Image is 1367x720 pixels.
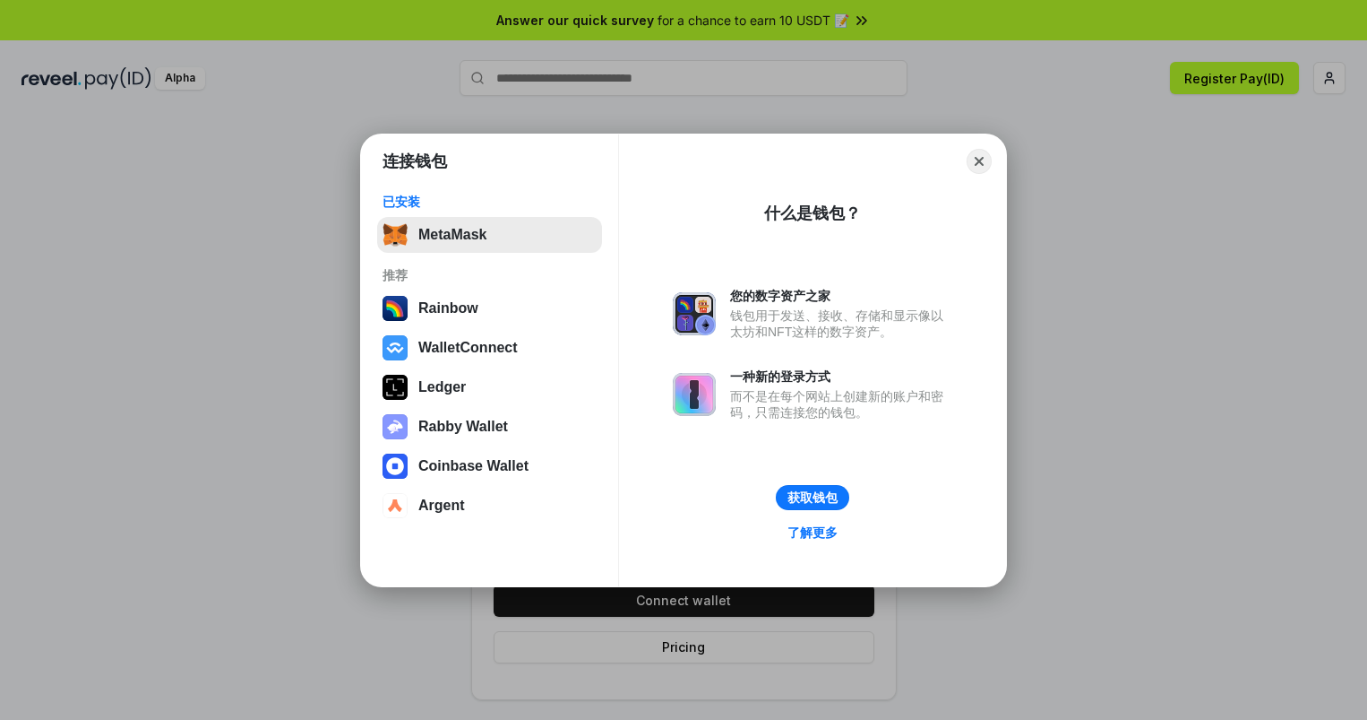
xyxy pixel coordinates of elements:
div: 推荐 [383,267,597,283]
img: svg+xml,%3Csvg%20width%3D%2228%22%20height%3D%2228%22%20viewBox%3D%220%200%2028%2028%22%20fill%3D... [383,335,408,360]
img: svg+xml,%3Csvg%20xmlns%3D%22http%3A%2F%2Fwww.w3.org%2F2000%2Fsvg%22%20fill%3D%22none%22%20viewBox... [673,373,716,416]
div: Coinbase Wallet [418,458,529,474]
div: 获取钱包 [787,490,838,506]
img: svg+xml,%3Csvg%20xmlns%3D%22http%3A%2F%2Fwww.w3.org%2F2000%2Fsvg%22%20width%3D%2228%22%20height%3... [383,375,408,400]
img: svg+xml,%3Csvg%20xmlns%3D%22http%3A%2F%2Fwww.w3.org%2F2000%2Fsvg%22%20fill%3D%22none%22%20viewBox... [673,292,716,335]
div: 一种新的登录方式 [730,369,952,385]
button: Rabby Wallet [377,409,602,445]
img: svg+xml,%3Csvg%20width%3D%2228%22%20height%3D%2228%22%20viewBox%3D%220%200%2028%2028%22%20fill%3D... [383,454,408,479]
button: Rainbow [377,291,602,326]
img: svg+xml,%3Csvg%20fill%3D%22none%22%20height%3D%2233%22%20viewBox%3D%220%200%2035%2033%22%20width%... [383,222,408,247]
div: 您的数字资产之家 [730,288,952,304]
button: Coinbase Wallet [377,448,602,484]
h1: 连接钱包 [383,151,447,172]
button: Close [967,149,992,174]
div: 而不是在每个网站上创建新的账户和密码，只需连接您的钱包。 [730,388,952,421]
button: Argent [377,488,602,524]
img: svg+xml,%3Csvg%20width%3D%2228%22%20height%3D%2228%22%20viewBox%3D%220%200%2028%2028%22%20fill%3D... [383,493,408,518]
div: WalletConnect [418,340,518,356]
img: svg+xml,%3Csvg%20width%3D%22120%22%20height%3D%22120%22%20viewBox%3D%220%200%20120%20120%22%20fil... [383,296,408,321]
div: Rainbow [418,300,478,317]
div: 钱包用于发送、接收、存储和显示像以太坊和NFT这样的数字资产。 [730,308,952,340]
button: Ledger [377,369,602,405]
a: 了解更多 [777,521,848,544]
div: Ledger [418,379,466,395]
img: svg+xml,%3Csvg%20xmlns%3D%22http%3A%2F%2Fwww.w3.org%2F2000%2Fsvg%22%20fill%3D%22none%22%20viewBox... [383,414,408,439]
div: Argent [418,498,465,514]
div: 了解更多 [787,525,838,541]
div: MetaMask [418,227,486,243]
button: MetaMask [377,217,602,253]
button: 获取钱包 [776,485,849,510]
button: WalletConnect [377,330,602,366]
div: Rabby Wallet [418,419,508,435]
div: 什么是钱包？ [764,203,861,224]
div: 已安装 [383,194,597,210]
